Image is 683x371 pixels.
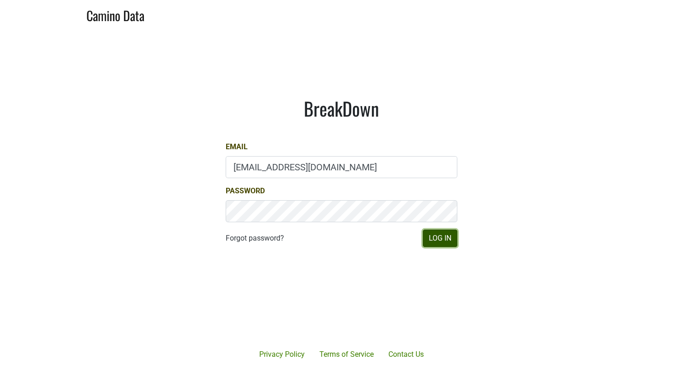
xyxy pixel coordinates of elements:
a: Forgot password? [226,233,284,244]
button: Log In [423,230,457,247]
label: Password [226,185,265,197]
label: Email [226,141,248,152]
a: Terms of Service [312,345,381,364]
h1: BreakDown [226,97,457,119]
a: Privacy Policy [252,345,312,364]
a: Contact Us [381,345,431,364]
a: Camino Data [86,4,144,25]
